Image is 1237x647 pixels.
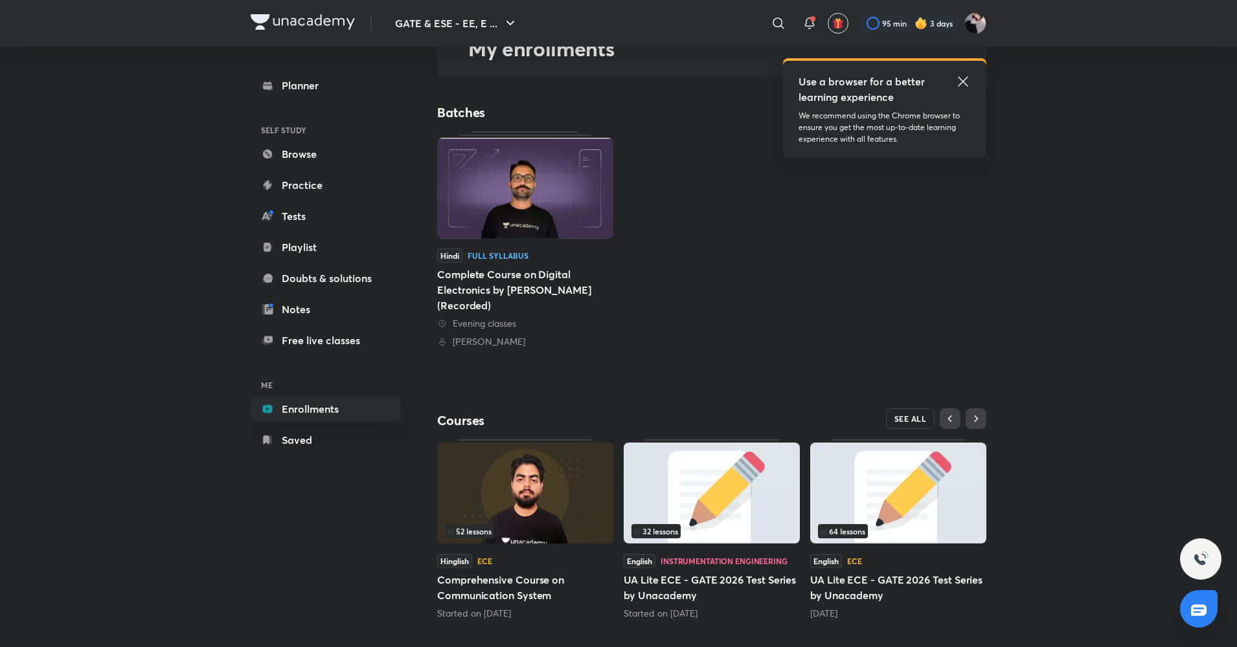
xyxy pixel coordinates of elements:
h5: Use a browser for a better learning experience [799,74,927,105]
img: Thumbnail [437,443,613,543]
div: left [445,524,606,538]
a: Free live classes [251,327,401,353]
h4: Courses [437,412,712,429]
span: 64 lessons [821,527,865,535]
a: ThumbnailHindiFull SyllabusComplete Course on Digital Electronics by [PERSON_NAME] (Recorded) Eve... [437,131,613,348]
img: Ashutosh Tripathi [964,12,986,34]
div: Started on Sept 13 [437,607,613,620]
div: Siddharth Sabharwal [437,335,613,348]
div: infosection [445,524,606,538]
div: Started on Aug 2 [624,607,800,620]
span: English [810,554,842,568]
img: Company Logo [251,14,355,30]
div: Evening classes [437,317,613,330]
div: ECE [847,557,862,565]
h2: My enrollments [468,36,986,61]
img: ttu [1193,551,1209,567]
div: Complete Course on Digital Electronics by [PERSON_NAME] (Recorded) [437,267,613,313]
div: infocontainer [631,524,792,538]
p: We recommend using the Chrome browser to ensure you get the most up-to-date learning experience w... [799,110,971,145]
a: Browse [251,141,401,167]
div: ECE [477,557,492,565]
img: Thumbnail [437,138,613,239]
div: left [631,524,792,538]
div: Instrumentation Engineering [661,557,788,565]
a: Tests [251,203,401,229]
span: Hindi [437,248,462,263]
h6: SELF STUDY [251,119,401,141]
h5: Comprehensive Course on Communication System [437,572,613,603]
div: infocontainer [818,524,979,538]
div: left [818,524,979,538]
h5: UA Lite ECE - GATE 2026 Test Series by Unacademy [624,572,800,603]
a: Doubts & solutions [251,265,401,291]
span: 52 lessons [448,527,492,535]
div: UA Lite ECE - GATE 2026 Test Series by Unacademy [810,439,986,619]
div: infocontainer [445,524,606,538]
button: avatar [828,13,848,34]
div: 2 days ago [810,607,986,620]
div: UA Lite ECE - GATE 2026 Test Series by Unacademy [624,439,800,619]
img: Thumbnail [810,443,986,543]
div: Comprehensive Course on Communication System [437,439,613,619]
h5: UA Lite ECE - GATE 2026 Test Series by Unacademy [810,572,986,603]
span: SEE ALL [894,414,927,423]
img: Thumbnail [624,443,800,543]
a: Playlist [251,234,401,260]
button: SEE ALL [886,408,935,429]
span: Hinglish [437,554,472,568]
button: GATE & ESE - EE, E ... [387,10,526,36]
span: English [624,554,655,568]
div: infosection [818,524,979,538]
h6: ME [251,374,401,396]
h4: Batches [437,104,712,121]
a: Company Logo [251,14,355,33]
img: streak [914,17,927,30]
a: Planner [251,72,401,98]
a: Notes [251,296,401,322]
div: infosection [631,524,792,538]
a: Practice [251,172,401,198]
a: Saved [251,427,401,453]
div: Full Syllabus [468,252,528,259]
span: 32 lessons [634,527,678,535]
img: avatar [832,17,844,29]
a: Enrollments [251,396,401,422]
